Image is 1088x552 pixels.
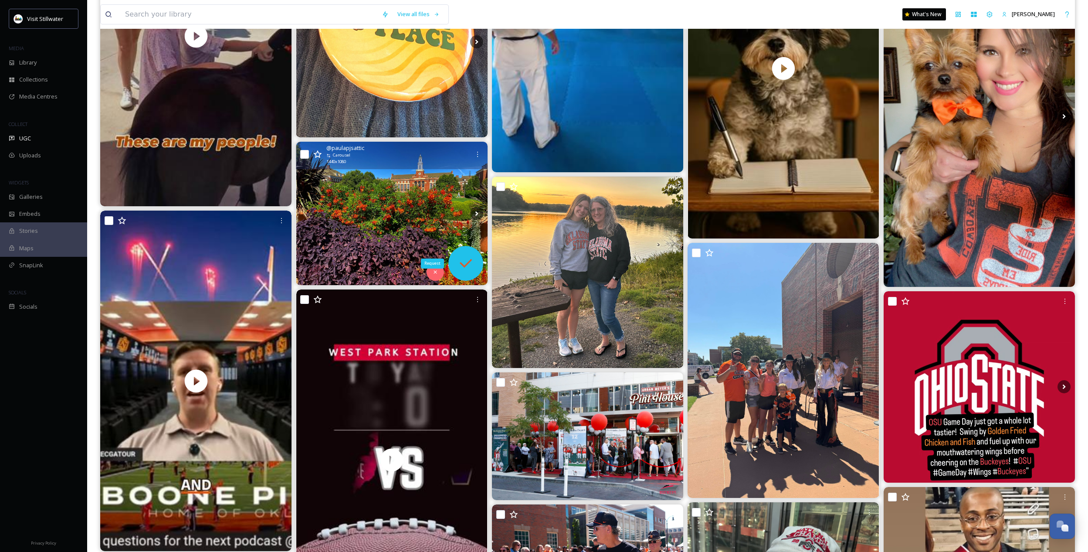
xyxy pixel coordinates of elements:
span: SnapLink [19,261,43,269]
img: thumbnail [100,211,291,551]
img: IrSNqUGn_400x400.jpg [14,14,23,23]
img: #GoPokes #Bullet [688,243,879,498]
span: Library [19,58,37,67]
a: [PERSON_NAME] [997,6,1059,23]
img: Forever cowboys girls🧡 —Momma got her sweatshirt from my dad back in the day and I recently found... [492,177,683,368]
a: View all files [393,6,444,23]
span: Media Centres [19,92,58,101]
span: MEDIA [9,45,24,51]
span: Socials [19,303,37,311]
span: Maps [19,244,34,252]
a: What's New [902,8,946,20]
span: Collections [19,75,48,84]
span: Galleries [19,193,43,201]
span: Stories [19,227,38,235]
span: Embeds [19,210,41,218]
span: SOCIALS [9,289,26,296]
span: Visit Stillwater [27,15,63,23]
span: [PERSON_NAME] [1012,10,1055,18]
button: Open Chat [1050,514,1075,539]
span: Uploads [19,151,41,160]
video: After 20 years, Mike Gundy's firing sparks donor-driven decisions. From OAN tees to 'I'm a man,' ... [100,211,291,551]
img: Some things change…. But the campus of Oklahoma State University is ALWAYS BEAUTIFUL!!!! #okstate... [296,142,488,285]
input: Search your library [121,5,377,24]
span: UGC [19,134,31,143]
span: 1440 x 1080 [326,159,346,165]
span: COLLECT [9,121,27,127]
span: Carousel [333,152,350,158]
span: Privacy Policy [31,540,56,546]
img: OSU Game Day just got a whole lot tastier! Swing by Golden fried chicken and fish and fuel up wit... [884,291,1075,483]
a: Privacy Policy [31,537,56,548]
div: Request [421,259,444,268]
img: 6 years ago we opened our doors, and thanks to you, Urban Meyer’s Pint House has become a Columbu... [492,372,683,500]
span: WIDGETS [9,179,29,186]
span: @ paulapjsattic [326,144,364,152]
